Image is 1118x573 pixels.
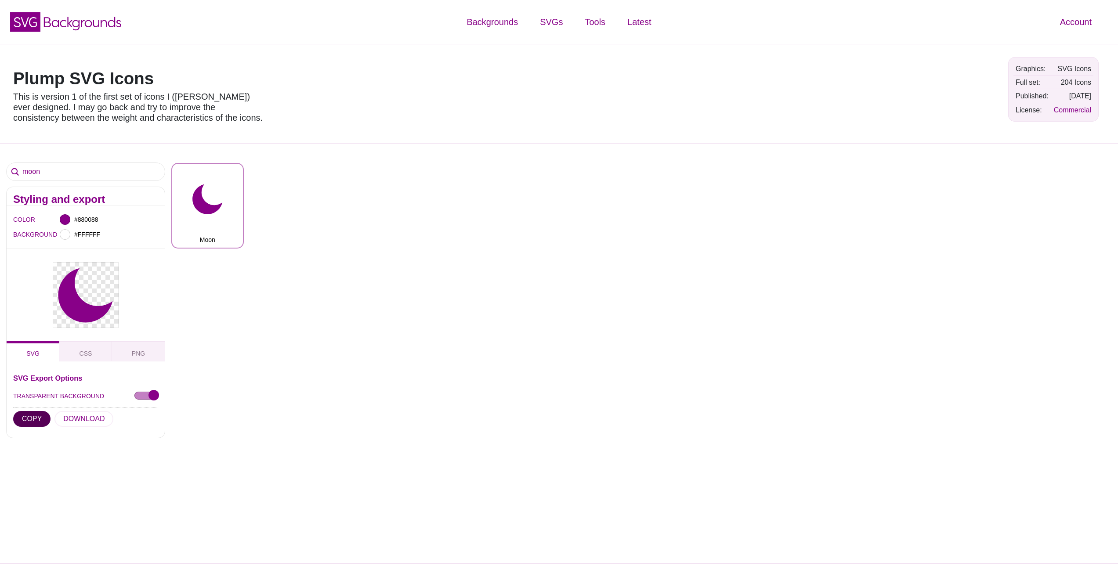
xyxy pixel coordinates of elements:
[1052,90,1093,102] td: [DATE]
[1013,76,1051,89] td: Full set:
[132,350,145,357] span: PNG
[1049,9,1103,35] a: Account
[171,163,244,249] button: Moon
[13,214,24,225] label: COLOR
[13,229,24,240] label: BACKGROUND
[13,70,264,87] h1: Plump SVG Icons
[13,91,264,123] p: This is version 1 of the first set of icons I ([PERSON_NAME]) ever designed. I may go back and tr...
[13,375,158,382] h3: SVG Export Options
[112,341,165,361] button: PNG
[1013,90,1051,102] td: Published:
[59,341,112,361] button: CSS
[54,411,113,427] button: DOWNLOAD
[1013,104,1051,116] td: License:
[1013,62,1051,75] td: Graphics:
[456,9,529,35] a: Backgrounds
[1052,76,1093,89] td: 204 Icons
[80,350,92,357] span: CSS
[13,390,104,402] label: TRANSPARENT BACKGROUND
[529,9,574,35] a: SVGs
[574,9,616,35] a: Tools
[7,163,165,180] input: Search Icons
[616,9,662,35] a: Latest
[1054,106,1091,114] a: Commercial
[13,196,158,203] h2: Styling and export
[13,411,51,427] button: COPY
[1052,62,1093,75] td: SVG Icons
